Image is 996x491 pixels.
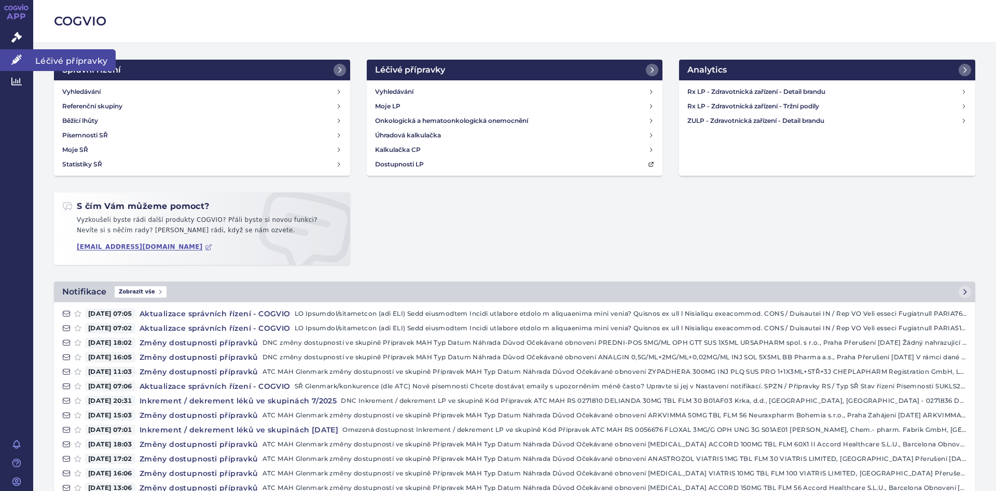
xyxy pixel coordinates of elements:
h4: ZULP - Zdravotnická zařízení - Detail brandu [687,116,961,126]
p: ATC MAH Glenmark změny dostupností ve skupině Přípravek MAH Typ Datum Náhrada Důvod Očekávané obn... [262,454,967,464]
h4: Běžící lhůty [62,116,98,126]
p: Vyzkoušeli byste rádi další produkty COGVIO? Přáli byste si novou funkci? Nevíte si s něčím rady?... [62,215,342,240]
span: [DATE] 11:03 [85,367,135,377]
p: ATC MAH Glenmark změny dostupností ve skupině Přípravek MAH Typ Datum Náhrada Důvod Očekávané obn... [262,367,967,377]
h4: Dostupnosti LP [375,159,424,170]
h4: Moje SŘ [62,145,88,155]
h4: Onkologická a hematoonkologická onemocnění [375,116,528,126]
h4: Změny dostupnosti přípravků [135,468,262,479]
span: [DATE] 20:31 [85,396,135,406]
h4: Inkrement / dekrement léků ve skupinách 7/2025 [135,396,341,406]
p: Omezená dostupnost Inkrement / dekrement LP ve skupině Kód Přípravek ATC MAH RS 0056676 FLOXAL 3M... [342,425,967,435]
span: [DATE] 07:06 [85,381,135,391]
p: ATC MAH Glenmark změny dostupností ve skupině Přípravek MAH Typ Datum Náhrada Důvod Očekávané obn... [262,410,967,420]
span: [DATE] 18:02 [85,338,135,348]
h4: Změny dostupnosti přípravků [135,352,262,362]
span: [DATE] 07:01 [85,425,135,435]
a: Moje SŘ [58,143,346,157]
a: Léčivé přípravky [367,60,663,80]
span: [DATE] 16:06 [85,468,135,479]
h2: S čím Vám můžeme pomoct? [62,201,210,212]
h2: Léčivé přípravky [375,64,445,76]
h4: Změny dostupnosti přípravků [135,410,262,420]
span: [DATE] 17:02 [85,454,135,464]
a: Úhradová kalkulačka [371,128,659,143]
h4: Změny dostupnosti přípravků [135,439,262,450]
h4: Aktualizace správních řízení - COGVIO [135,308,295,319]
h4: Vyhledávání [375,87,413,97]
span: Zobrazit vše [115,286,167,298]
h4: Rx LP - Zdravotnická zařízení - Detail brandu [687,87,961,97]
h4: Moje LP [375,101,400,111]
span: Léčivé přípravky [33,49,116,71]
a: Vyhledávání [58,85,346,99]
p: ATC MAH Glenmark změny dostupností ve skupině Přípravek MAH Typ Datum Náhrada Důvod Očekávané obn... [262,439,967,450]
h4: Kalkulačka CP [375,145,421,155]
span: [DATE] 16:05 [85,352,135,362]
a: NotifikaceZobrazit vše [54,282,975,302]
h4: Změny dostupnosti přípravků [135,454,262,464]
span: [DATE] 15:03 [85,410,135,420]
h4: Vyhledávání [62,87,101,97]
h4: Inkrement / dekrement léků ve skupinách [DATE] [135,425,342,435]
h4: Aktualizace správních řízení - COGVIO [135,323,295,333]
a: ZULP - Zdravotnická zařízení - Detail brandu [683,114,971,128]
h4: Rx LP - Zdravotnická zařízení - Tržní podíly [687,101,961,111]
a: Moje LP [371,99,659,114]
a: Referenční skupiny [58,99,346,114]
a: Rx LP - Zdravotnická zařízení - Detail brandu [683,85,971,99]
h4: Písemnosti SŘ [62,130,108,141]
a: Statistiky SŘ [58,157,346,172]
a: Analytics [679,60,975,80]
a: Písemnosti SŘ [58,128,346,143]
p: ATC MAH Glenmark změny dostupností ve skupině Přípravek MAH Typ Datum Náhrada Důvod Očekávané obn... [262,468,967,479]
a: Správní řízení [54,60,350,80]
a: [EMAIL_ADDRESS][DOMAIN_NAME] [77,243,212,251]
h2: Analytics [687,64,727,76]
a: Kalkulačka CP [371,143,659,157]
a: Běžící lhůty [58,114,346,128]
a: Rx LP - Zdravotnická zařízení - Tržní podíly [683,99,971,114]
h4: Změny dostupnosti přípravků [135,338,262,348]
a: Onkologická a hematoonkologická onemocnění [371,114,659,128]
h4: Referenční skupiny [62,101,122,111]
p: DNC změny dostupností ve skupině Přípravek MAH Typ Datum Náhrada Důvod Očekávané obnovení ANALGIN... [262,352,967,362]
p: LO Ipsumdol/sitametcon (adi ELI) Sedd eiusmodtem Incidi utlabore etdolo m aliquaenima mini venia?... [295,308,967,319]
p: DNC změny dostupností ve skupině Přípravek MAH Typ Datum Náhrada Důvod Očekávané obnovení PREDNI-... [262,338,967,348]
h4: Úhradová kalkulačka [375,130,441,141]
a: Vyhledávání [371,85,659,99]
h2: Notifikace [62,286,106,298]
h4: Změny dostupnosti přípravků [135,367,262,377]
p: LO Ipsumdol/sitametcon (adi ELI) Sedd eiusmodtem Incidi utlabore etdolo m aliquaenima mini venia?... [295,323,967,333]
span: [DATE] 07:05 [85,308,135,319]
h2: COGVIO [54,12,975,30]
h4: Statistiky SŘ [62,159,102,170]
span: [DATE] 07:02 [85,323,135,333]
h4: Aktualizace správních řízení - COGVIO [135,381,295,391]
p: DNC Inkrement / dekrement LP ve skupině Kód Přípravek ATC MAH RS 0271810 DELIANDA 30MG TBL FLM 30... [341,396,967,406]
span: [DATE] 18:03 [85,439,135,450]
p: SŘ Glenmark/konkurence (dle ATC) Nové písemnosti Chcete dostávat emaily s upozorněním méně často?... [295,381,967,391]
a: Dostupnosti LP [371,157,659,172]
